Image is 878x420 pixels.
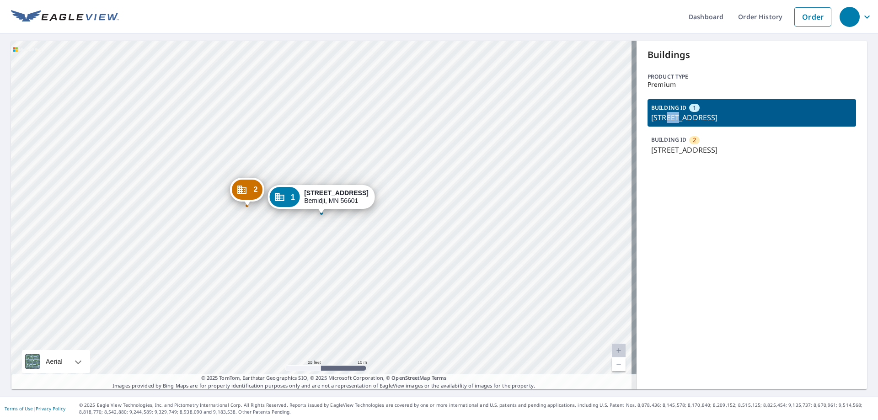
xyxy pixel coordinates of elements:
[651,144,852,155] p: [STREET_ADDRESS]
[612,344,626,357] a: Current Level 20, Zoom In Disabled
[693,104,696,112] span: 1
[612,357,626,371] a: Current Level 20, Zoom Out
[22,350,90,373] div: Aerial
[11,374,637,389] p: Images provided by Bing Maps are for property identification purposes only and are not a represen...
[5,405,33,412] a: Terms of Use
[201,374,447,382] span: © 2025 TomTom, Earthstar Geographics SIO, © 2025 Microsoft Corporation, ©
[794,7,831,27] a: Order
[648,73,856,81] p: Product type
[36,405,65,412] a: Privacy Policy
[391,374,430,381] a: OpenStreetMap
[79,402,873,415] p: © 2025 Eagle View Technologies, Inc. and Pictometry International Corp. All Rights Reserved. Repo...
[651,136,686,144] p: BUILDING ID
[651,104,686,112] p: BUILDING ID
[11,10,119,24] img: EV Logo
[253,186,257,193] span: 2
[648,48,856,62] p: Buildings
[268,185,375,213] div: Dropped pin, building 1, Commercial property, 116 4th St NW Bemidji, MN 56601
[648,81,856,88] p: Premium
[304,189,369,197] strong: [STREET_ADDRESS]
[43,350,65,373] div: Aerial
[5,406,65,411] p: |
[651,112,852,123] p: [STREET_ADDRESS]
[291,194,295,201] span: 1
[693,136,696,144] span: 2
[230,178,264,206] div: Dropped pin, building 2, Commercial property, 324 Beltrami Ave NW Bemidji, MN 56601
[304,189,369,205] div: Bemidji, MN 56601
[432,374,447,381] a: Terms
